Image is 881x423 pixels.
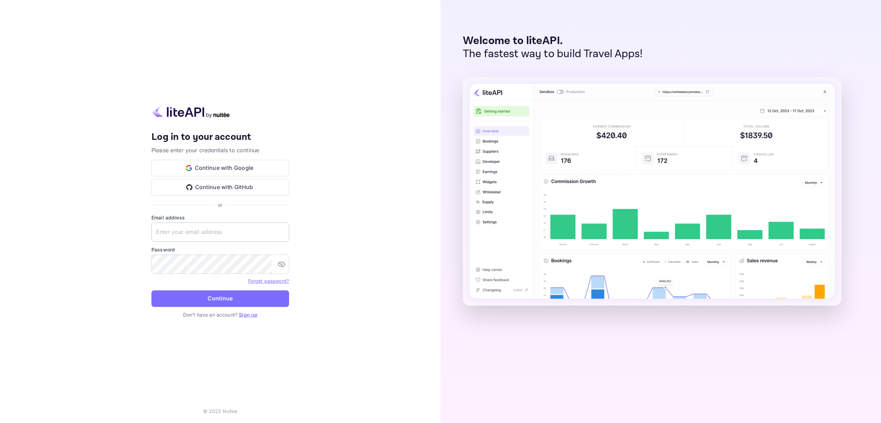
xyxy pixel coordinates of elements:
button: Continue with GitHub [151,179,289,196]
h4: Log in to your account [151,131,289,143]
img: liteAPI Dashboard Preview [463,78,841,306]
p: or [218,201,222,208]
p: Don't have an account? [151,311,289,318]
button: Continue [151,290,289,307]
button: toggle password visibility [275,257,288,271]
p: © 2025 Nuitee [203,407,238,415]
a: Sign up [239,312,257,318]
label: Password [151,246,289,253]
p: The fastest way to build Travel Apps! [463,48,643,61]
a: Forget password? [248,277,289,284]
p: Please enter your credentials to continue [151,146,289,154]
a: Forget password? [248,278,289,284]
input: Enter your email address [151,223,289,242]
label: Email address [151,214,289,221]
p: Welcome to liteAPI. [463,34,643,48]
button: Continue with Google [151,160,289,176]
img: liteapi [151,105,231,118]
